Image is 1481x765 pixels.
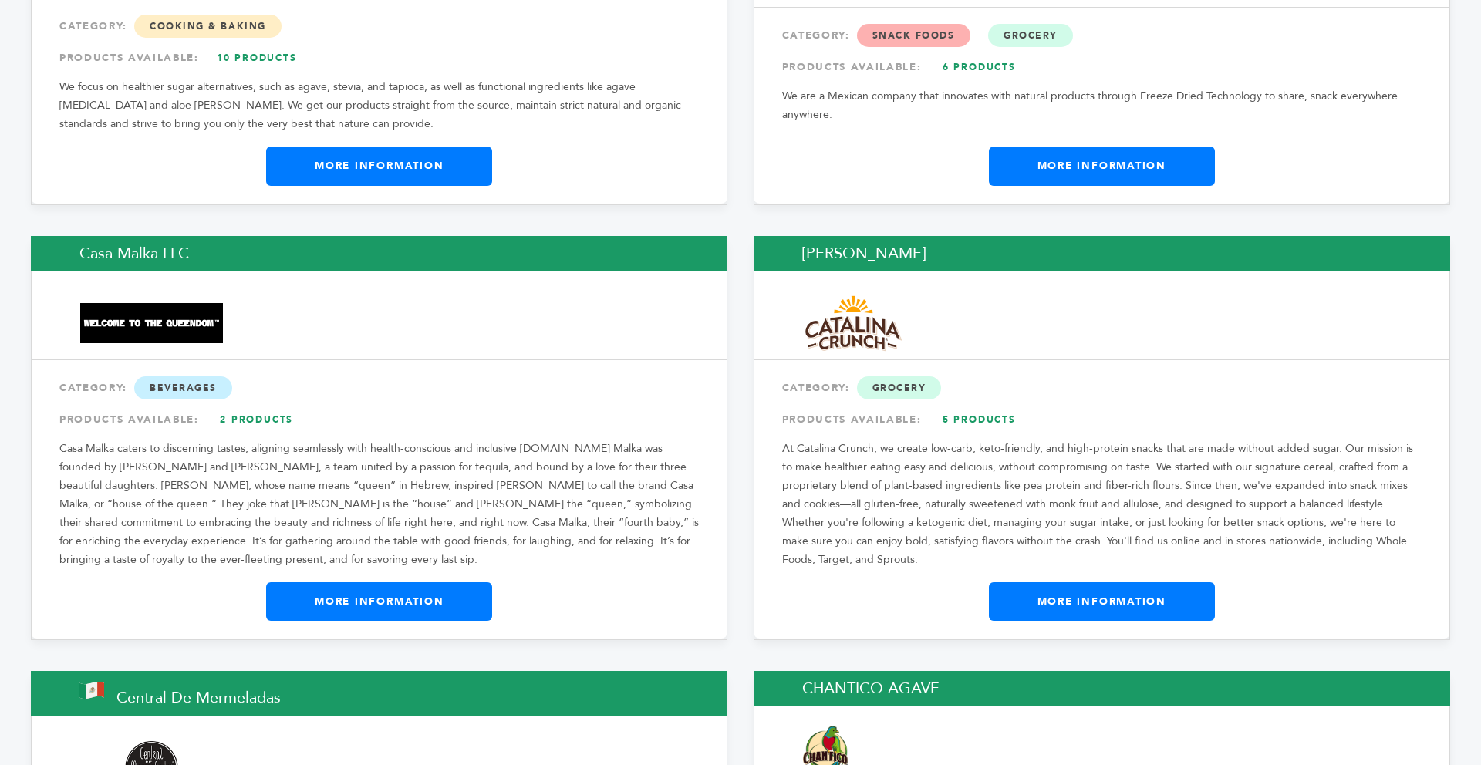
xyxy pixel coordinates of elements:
[857,376,942,399] span: Grocery
[989,582,1215,621] a: More Information
[266,582,492,621] a: More Information
[782,22,1422,49] div: CATEGORY:
[59,78,699,133] p: We focus on healthier sugar alternatives, such as agave, stevia, and tapioca, as well as function...
[754,671,1450,706] h2: CHANTICO AGAVE
[80,303,223,344] img: Casa Malka LLC
[134,376,232,399] span: Beverages
[857,24,970,47] span: Snack Foods
[59,12,699,40] div: CATEGORY:
[782,374,1422,402] div: CATEGORY:
[782,87,1422,124] p: We are a Mexican company that innovates with natural products through Freeze Dried Technology to ...
[782,406,1422,433] div: PRODUCTS AVAILABLE:
[803,291,905,356] img: Catalina Snacks
[266,147,492,185] a: More Information
[59,374,699,402] div: CATEGORY:
[79,682,104,699] img: This brand is from Mexico (MX)
[59,406,699,433] div: PRODUCTS AVAILABLE:
[988,24,1073,47] span: Grocery
[59,44,699,72] div: PRODUCTS AVAILABLE:
[31,236,727,271] h2: Casa Malka LLC
[59,440,699,569] p: Casa Malka caters to discerning tastes, aligning seamlessly with health-conscious and inclusive [...
[989,147,1215,185] a: More Information
[925,406,1033,433] a: 5 Products
[203,44,311,72] a: 10 Products
[754,236,1450,271] h2: [PERSON_NAME]
[31,671,727,716] h2: Central de Mermeladas
[203,406,311,433] a: 2 Products
[782,53,1422,81] div: PRODUCTS AVAILABLE:
[782,440,1422,569] p: At Catalina Crunch, we create low-carb, keto-friendly, and high-protein snacks that are made with...
[134,15,282,38] span: Cooking & Baking
[925,53,1033,81] a: 6 Products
